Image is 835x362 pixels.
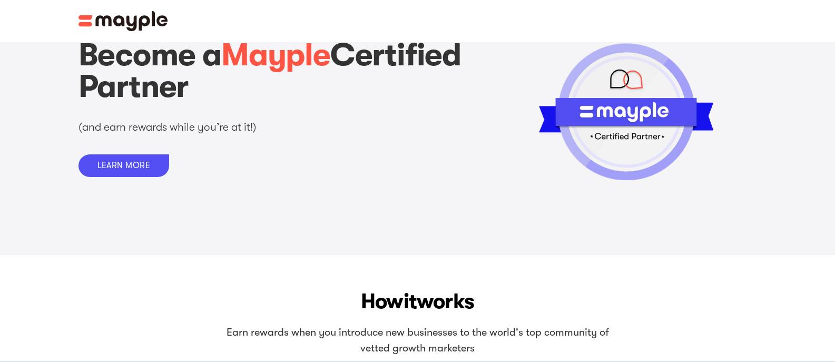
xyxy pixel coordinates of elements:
[78,120,352,135] p: (and earn rewards while you’re at it!)
[78,154,170,177] a: LEARN MORE
[404,289,417,314] span: it
[220,325,615,356] p: Earn rewards when you introduce new businesses to the world's top community of vetted growth mark...
[78,11,168,31] img: Mayple logo
[78,40,470,103] h1: Become a Certified Partner
[57,287,778,316] h2: How works
[221,37,330,73] span: Mayple
[97,161,151,171] div: LEARN MORE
